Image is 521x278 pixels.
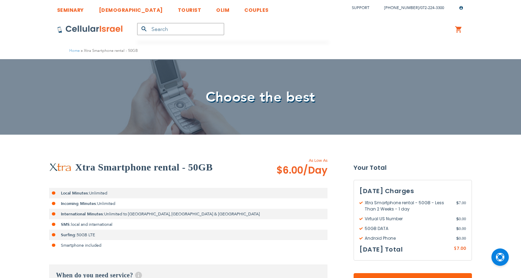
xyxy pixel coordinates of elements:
a: [DEMOGRAPHIC_DATA] [99,2,163,15]
a: 072-224-3300 [420,5,444,10]
li: Unlimited to [GEOGRAPHIC_DATA], [GEOGRAPHIC_DATA] & [GEOGRAPHIC_DATA] [49,209,327,219]
input: Search [137,23,224,35]
span: 0.00 [456,225,466,232]
h3: [DATE] Charges [360,186,466,196]
li: Unlimited [49,188,327,198]
span: 0.00 [456,235,466,241]
li: Unlimited [49,198,327,209]
h2: Xtra Smartphone rental - 50GB [75,160,213,174]
span: /Day [303,164,327,177]
strong: Local Minutes: [61,190,89,196]
span: 50GB DATA [360,225,456,232]
h3: [DATE] Total [360,244,403,255]
span: $ [456,235,459,241]
li: Smartphone included [49,240,327,251]
strong: Your Total [354,162,472,173]
strong: Surfing: [61,232,77,238]
li: / [377,3,444,13]
span: 0.00 [456,216,466,222]
a: Home [69,48,80,53]
span: $ [456,216,459,222]
li: local and international [49,219,327,230]
span: $6.00 [276,164,327,177]
li: Xtra Smartphone rental - 50GB [80,47,138,54]
span: 7.00 [457,245,466,251]
span: $ [454,246,457,252]
span: Virtual US Number [360,216,456,222]
strong: SMS: [61,222,71,227]
span: Android Phone [360,235,456,241]
a: TOURIST [178,2,202,15]
a: COUPLES [244,2,269,15]
span: $ [456,200,459,206]
span: $ [456,225,459,232]
a: [PHONE_NUMBER] [384,5,419,10]
span: Choose the best [206,88,315,107]
img: Xtra Smartphone rental - 50GB [49,163,72,172]
span: Xtra Smartphone rental - 50GB - Less Than 2 Weeks - 1 day [360,200,456,212]
span: As Low As [258,157,327,164]
strong: International Minutes: [61,211,104,217]
a: OLIM [216,2,229,15]
strong: Incoming Minutes: [61,201,97,206]
a: Support [352,5,369,10]
li: 50GB LTE [49,230,327,240]
img: Cellular Israel Logo [57,25,123,33]
a: SEMINARY [57,2,84,15]
span: 7.00 [456,200,466,212]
